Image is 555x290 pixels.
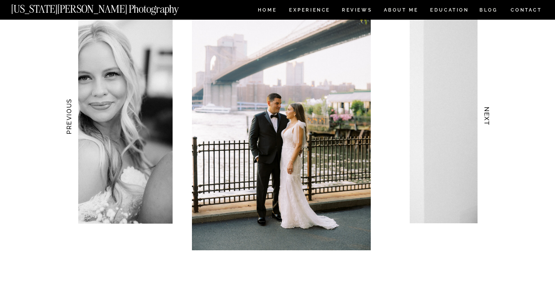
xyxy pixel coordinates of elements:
[65,92,73,141] h3: PREVIOUS
[479,8,498,14] a: BLOG
[483,92,491,141] h3: NEXT
[510,6,542,14] a: CONTACT
[429,8,470,14] a: EDUCATION
[383,8,419,14] a: ABOUT ME
[256,8,278,14] a: HOME
[342,8,371,14] a: REVIEWS
[289,8,330,14] a: Experience
[11,4,205,10] a: [US_STATE][PERSON_NAME] Photography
